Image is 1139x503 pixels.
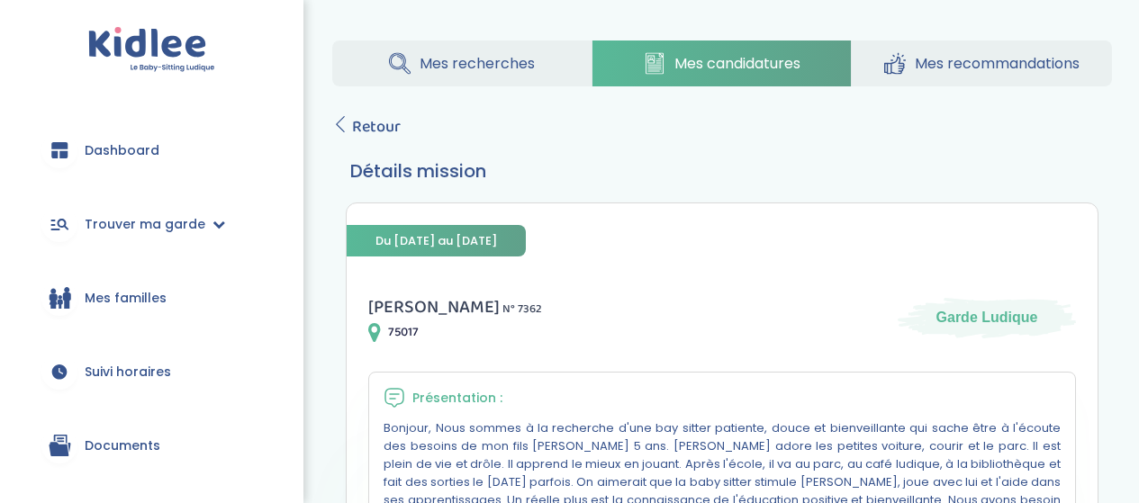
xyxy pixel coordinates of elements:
[674,52,800,75] span: Mes candidatures
[388,323,419,342] span: 75017
[27,192,276,256] a: Trouver ma garde
[27,118,276,183] a: Dashboard
[85,215,205,234] span: Trouver ma garde
[347,225,526,256] span: Du [DATE] au [DATE]
[936,308,1038,328] span: Garde Ludique
[412,389,502,408] span: Présentation :
[85,436,160,455] span: Documents
[27,265,276,330] a: Mes familles
[332,114,401,139] a: Retour
[332,40,592,86] a: Mes recherches
[915,52,1080,75] span: Mes recommandations
[350,157,1094,184] h3: Détails mission
[85,141,159,160] span: Dashboard
[420,52,535,75] span: Mes recherches
[352,114,401,139] span: Retour
[592,40,852,86] a: Mes candidatures
[852,40,1112,86] a: Mes recommandations
[85,289,167,308] span: Mes familles
[88,27,215,73] img: logo.svg
[27,339,276,404] a: Suivi horaires
[85,363,171,382] span: Suivi horaires
[368,292,500,321] span: [PERSON_NAME]
[27,413,276,478] a: Documents
[502,300,542,319] span: N° 7362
